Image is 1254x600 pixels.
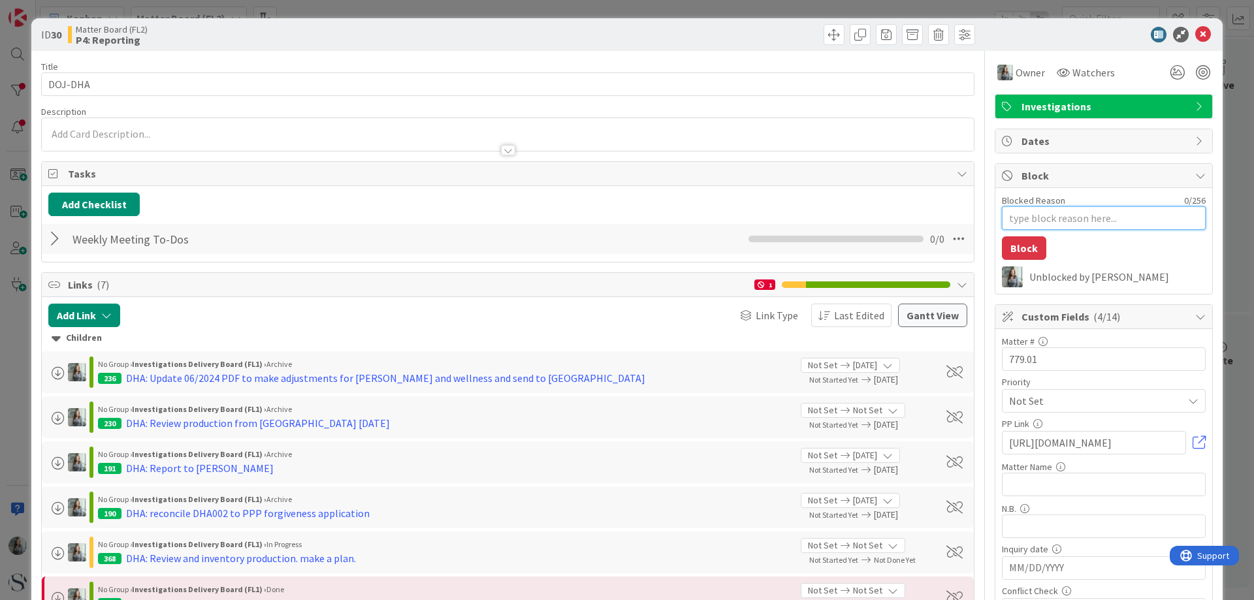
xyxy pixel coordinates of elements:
b: 30 [51,28,61,41]
div: 1 [754,279,775,290]
span: Not Set [853,584,882,597]
label: Blocked Reason [1002,195,1065,206]
div: 230 [98,418,121,429]
b: Investigations Delivery Board (FL1) › [132,359,266,369]
div: Unblocked by [PERSON_NAME] [1029,271,1206,283]
span: Watchers [1072,65,1115,80]
input: type card name here... [41,72,974,96]
span: Not Done Yet [874,555,916,565]
div: PP Link [1002,419,1206,428]
span: [DATE] [874,418,931,432]
span: Dates [1021,133,1189,149]
div: 368 [98,553,121,564]
span: Not Set [853,539,882,552]
span: ( 4/14 ) [1093,310,1120,323]
div: 190 [98,508,121,519]
span: Not Started Yet [809,555,858,565]
span: Last Edited [834,308,884,323]
span: Archive [266,404,292,414]
div: DHA: reconcile DHA002 to PPP forgiveness application [126,505,370,521]
img: LG [997,65,1013,80]
span: Not Set [808,403,837,417]
span: Owner [1016,65,1045,80]
div: Conflict Check [1002,586,1206,595]
b: Investigations Delivery Board (FL1) › [132,404,266,414]
span: No Group › [98,449,132,459]
span: Not Set [1009,392,1176,410]
div: DHA: Review production from [GEOGRAPHIC_DATA] [DATE] [126,415,390,431]
span: Not Set [808,539,837,552]
label: N.B. [1002,503,1016,514]
span: Custom Fields [1021,309,1189,324]
span: Not Started Yet [809,510,858,520]
div: DHA: Update 06/2024 PDF to make adjustments for [PERSON_NAME] and wellness and send to [GEOGRAPHI... [126,370,645,386]
button: Block [1002,236,1046,260]
span: [DATE] [853,358,877,372]
span: Not Started Yet [809,465,858,475]
label: Matter Name [1002,461,1052,473]
span: Not Set [808,494,837,507]
span: Archive [266,449,292,459]
div: Inquiry date [1002,545,1206,554]
b: Investigations Delivery Board (FL1) › [132,494,266,504]
span: Not Set [853,403,882,417]
img: LG [68,543,86,561]
div: DHA: Review and inventory production. make a plan. [126,550,356,566]
span: Link Type [756,308,798,323]
span: Links [68,277,748,292]
div: DHA: Report to [PERSON_NAME] [126,460,274,476]
span: Done [266,584,284,594]
span: 0 / 0 [930,231,944,247]
b: P4: Reporting [76,35,148,45]
span: ID [41,27,61,42]
div: Priority [1002,377,1206,387]
span: Not Set [808,449,837,462]
input: Add Checklist... [68,227,362,251]
span: No Group › [98,539,132,549]
img: LG [68,408,86,426]
span: Block [1021,168,1189,183]
img: LG [68,498,86,516]
b: Investigations Delivery Board (FL1) › [132,449,266,459]
span: Tasks [68,166,950,182]
b: Investigations Delivery Board (FL1) › [132,584,266,594]
label: Matter # [1002,336,1035,347]
span: [DATE] [874,373,931,387]
img: LG [68,453,86,471]
span: No Group › [98,584,132,594]
span: Not Set [808,358,837,372]
span: ( 7 ) [97,278,109,291]
span: No Group › [98,404,132,414]
span: Archive [266,494,292,504]
span: [DATE] [853,494,877,507]
span: Not Started Yet [809,420,858,430]
div: 0 / 256 [1069,195,1206,206]
span: Not Set [808,584,837,597]
button: Gantt View [898,304,967,327]
span: Not Started Yet [809,375,858,385]
span: Description [41,106,86,118]
b: Investigations Delivery Board (FL1) › [132,539,266,549]
span: [DATE] [874,508,931,522]
span: In Progress [266,539,302,549]
button: Last Edited [811,304,892,327]
div: 236 [98,373,121,384]
div: 191 [98,463,121,474]
span: [DATE] [853,449,877,462]
span: No Group › [98,359,132,369]
img: LG [1002,266,1023,287]
div: Children [52,331,964,345]
span: Investigations [1021,99,1189,114]
span: Matter Board (FL2) [76,24,148,35]
span: Support [27,2,59,18]
span: No Group › [98,494,132,504]
img: LG [68,363,86,381]
button: Add Checklist [48,193,140,216]
label: Title [41,61,58,72]
input: MM/DD/YYYY [1009,557,1198,579]
button: Add Link [48,304,120,327]
span: Archive [266,359,292,369]
span: [DATE] [874,463,931,477]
